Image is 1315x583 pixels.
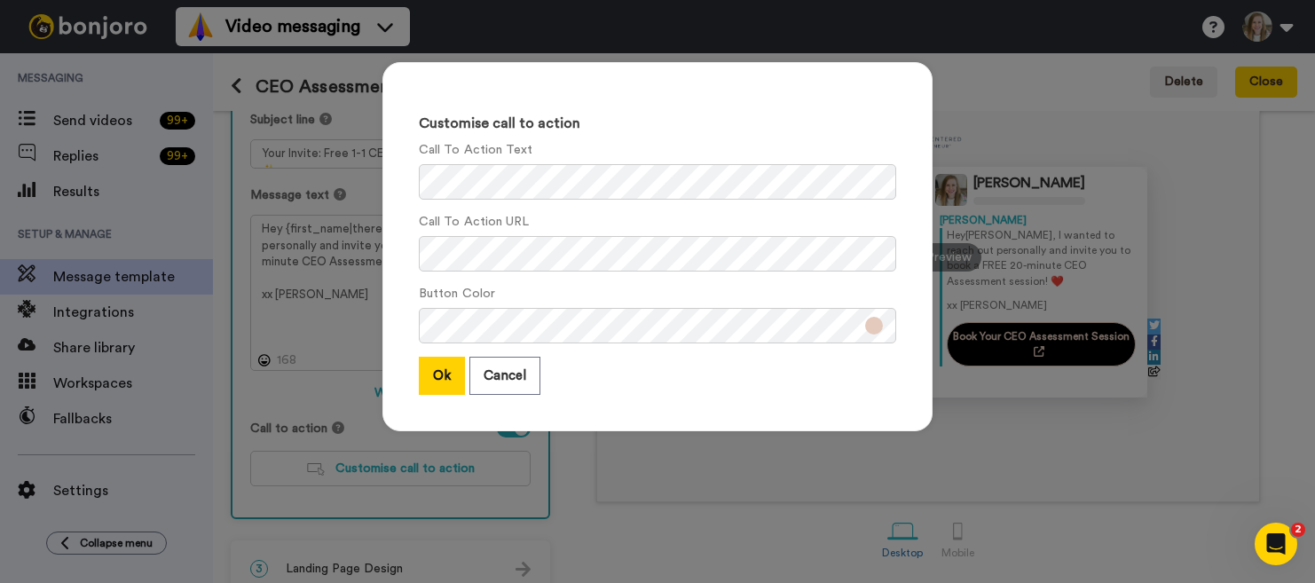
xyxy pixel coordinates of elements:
label: Call To Action Text [419,141,533,160]
label: Call To Action URL [419,213,529,232]
span: 2 [1291,523,1305,537]
button: Cancel [469,357,540,395]
label: Button Color [419,285,495,303]
button: Ok [419,357,465,395]
iframe: Intercom live chat [1255,523,1297,565]
h3: Customise call to action [419,116,896,132]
